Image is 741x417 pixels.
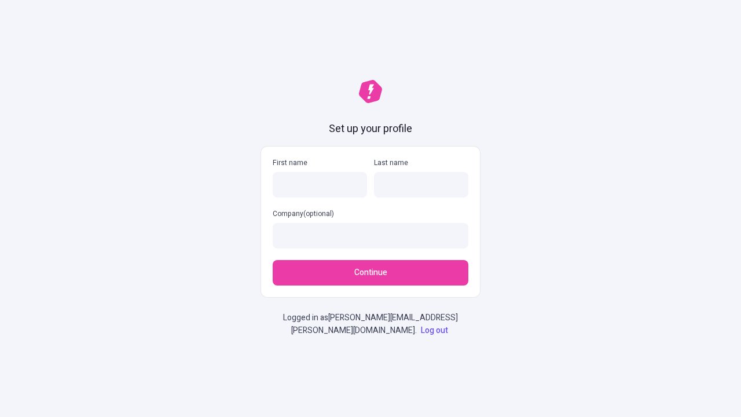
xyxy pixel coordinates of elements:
[303,209,334,219] span: (optional)
[273,223,468,248] input: Company(optional)
[329,122,412,137] h1: Set up your profile
[374,158,468,167] p: Last name
[273,172,367,197] input: First name
[273,158,367,167] p: First name
[419,324,450,336] a: Log out
[354,266,387,279] span: Continue
[273,260,468,286] button: Continue
[374,172,468,197] input: Last name
[273,209,468,218] p: Company
[261,312,480,337] p: Logged in as [PERSON_NAME][EMAIL_ADDRESS][PERSON_NAME][DOMAIN_NAME] .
